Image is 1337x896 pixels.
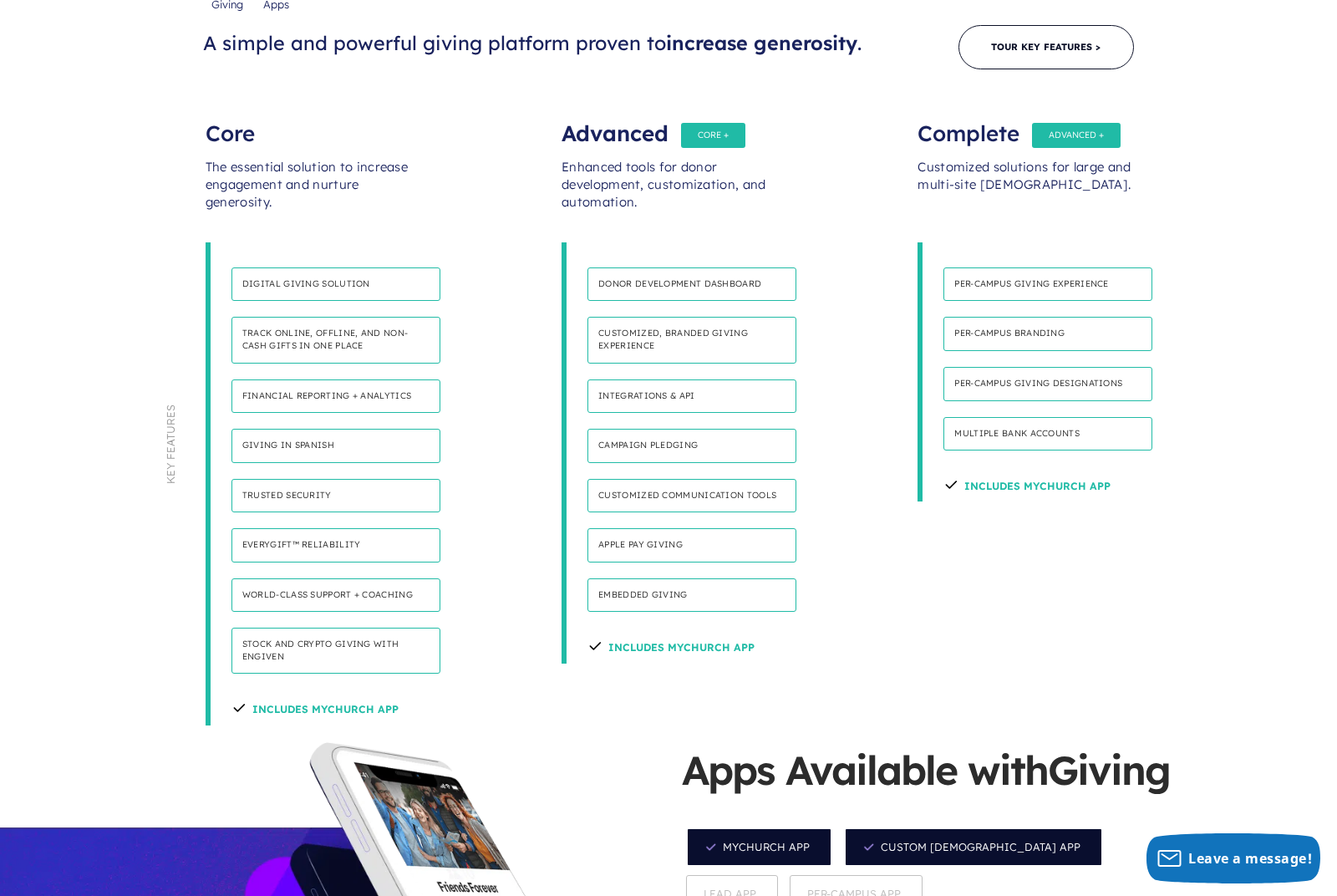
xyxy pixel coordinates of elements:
div: The essential solution to increase engagement and nurture generosity. [206,142,419,242]
h4: Financial reporting + analytics [231,379,440,414]
div: Customized solutions for large and multi-site [DEMOGRAPHIC_DATA]. [918,142,1131,242]
h4: Includes MyChurch App [231,690,399,725]
h4: Everygift™ Reliability [231,528,440,563]
h4: Embedded Giving [587,578,796,613]
span: increase generosity [666,31,857,55]
h4: Includes Mychurch App [943,466,1111,501]
h4: Track online, offline, and non-cash gifts in one place [231,317,440,363]
h3: A simple and powerful giving platform proven to . [203,31,878,56]
span: MyChurch App [686,827,832,867]
h4: Donor development dashboard [587,267,796,302]
h4: Multiple bank accounts [943,417,1152,451]
a: Tour Key Features > [958,25,1134,69]
h4: Customized, branded giving experience [587,317,796,363]
span: Custom [DEMOGRAPHIC_DATA] App [844,827,1103,867]
h4: Campaign pledging [587,429,796,463]
span: Leave a message! [1188,849,1312,868]
h4: Stock and Crypto Giving with Engiven [231,628,440,674]
h4: Integrations & API [587,379,796,414]
h4: Digital giving solution [231,267,440,302]
h4: Includes Mychurch App [587,628,755,663]
button: Leave a message! [1146,833,1320,883]
span: Giving [1048,745,1170,795]
h4: Per-campus giving designations [943,367,1152,401]
div: Advanced [562,109,775,142]
h4: Giving in Spanish [231,429,440,463]
div: Complete [918,109,1131,142]
div: Core [206,109,419,142]
h4: World-class support + coaching [231,578,440,613]
h4: Customized communication tools [587,479,796,513]
h4: Trusted security [231,479,440,513]
h4: Per-campus branding [943,317,1152,351]
h4: Apple Pay Giving [587,528,796,563]
h5: Apps Available with [682,742,1183,823]
h4: Per-Campus giving experience [943,267,1152,302]
div: Enhanced tools for donor development, customization, and automation. [562,142,775,242]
